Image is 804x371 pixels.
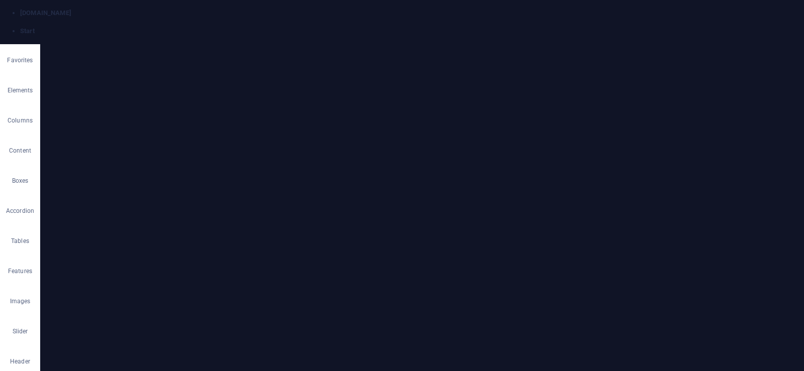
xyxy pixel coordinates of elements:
[6,207,34,215] p: Accordion
[7,56,33,64] p: Favorites
[20,27,804,36] h4: Start
[8,86,33,94] p: Elements
[20,9,804,18] h4: [DOMAIN_NAME]
[12,177,29,185] p: Boxes
[13,327,28,335] p: Slider
[8,116,33,125] p: Columns
[9,147,31,155] p: Content
[11,237,29,245] p: Tables
[10,297,31,305] p: Images
[10,357,30,365] p: Header
[8,267,32,275] p: Features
